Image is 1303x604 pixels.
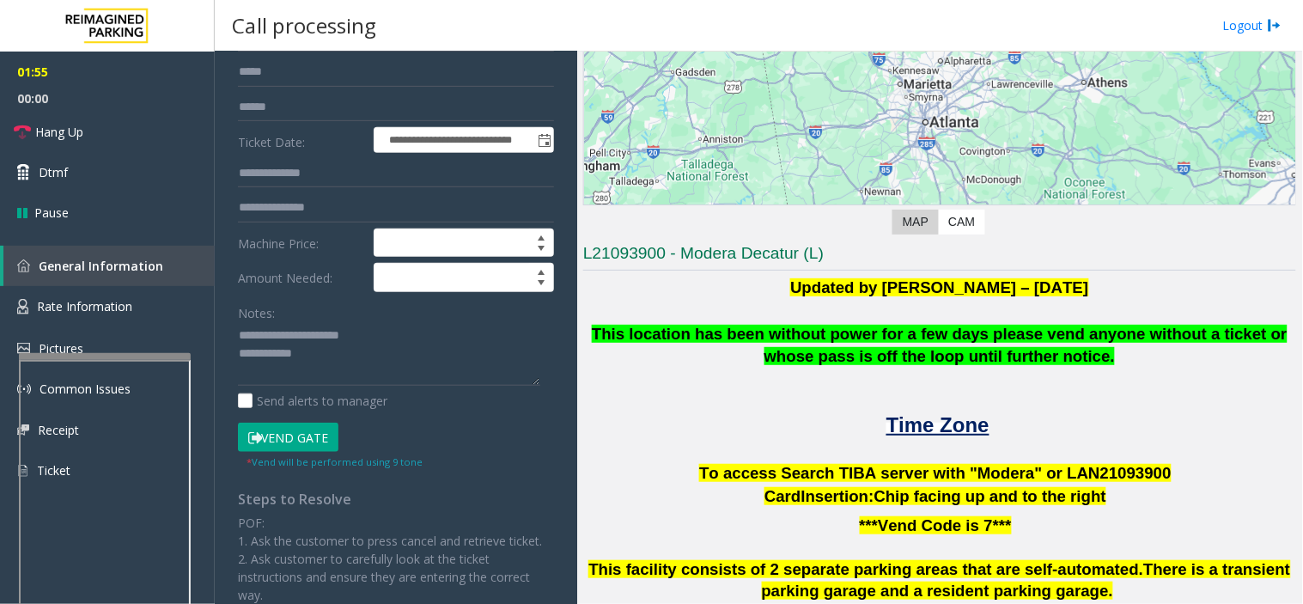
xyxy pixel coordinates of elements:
span: Increase value [529,229,553,243]
img: 'icon' [17,463,28,479]
div: 155 Clairemont Avenue, Decatur, GA [929,85,951,117]
span: Decrease value [529,278,553,291]
span: Pause [34,204,69,222]
a: Time Zone [886,423,989,435]
span: 900 [1145,464,1172,482]
img: logout [1268,16,1282,34]
span: Decrease value [529,243,553,257]
span: Increase value [529,264,553,278]
span: There is a transient parking garage and a resident parking garage. [762,560,1291,600]
img: 'icon' [17,299,28,314]
label: Map [892,210,939,235]
span: Pictures [39,340,83,357]
button: Vend Gate [238,423,338,452]
span: This facility consists of 2 separate parking areas that are self-automated [588,560,1139,578]
span: Card [764,487,801,505]
span: Time Zone [886,413,989,436]
a: General Information [3,246,215,286]
label: Machine Price: [234,229,369,258]
span: . [1139,560,1143,578]
span: Toggle popup [534,128,553,152]
span: Chip facing up and to the right [874,487,1107,505]
span: Hang Up [35,123,83,141]
label: Ticket Date: [234,127,369,153]
img: 'icon' [17,259,30,272]
small: Vend will be performed using 9 tone [247,455,423,468]
h3: L21093900 - Modera Decatur (L) [583,242,1296,271]
label: Amount Needed: [234,263,369,292]
a: Logout [1223,16,1282,34]
span: General Information [39,258,163,274]
h3: Call processing [223,4,385,46]
img: 'icon' [17,382,31,396]
label: CAM [938,210,985,235]
span: To access Search TIBA server with "Modera" or LAN21093 [699,464,1145,482]
h4: Steps to Resolve [238,491,554,508]
label: Send alerts to manager [238,392,387,410]
img: 'icon' [17,424,29,436]
label: Notes: [238,298,275,322]
img: 'icon' [17,343,30,354]
span: Updated by [PERSON_NAME] – [DATE] [790,278,1088,296]
span: Dtmf [39,163,68,181]
span: Insertion: [801,487,874,505]
b: This location has been without power for a few days please vend anyone without a ticket or whose ... [592,325,1288,366]
span: Rate Information [37,298,132,314]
